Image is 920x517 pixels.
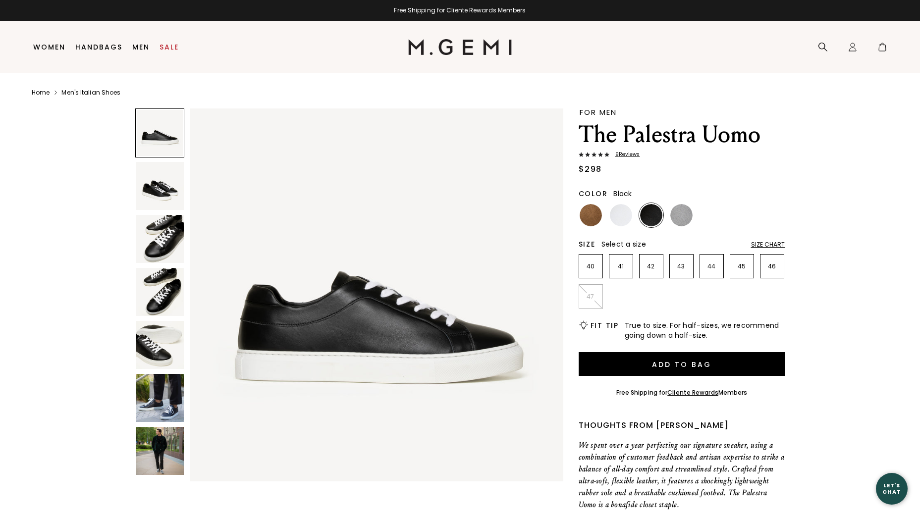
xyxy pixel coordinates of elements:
[625,320,785,340] span: True to size. For half-sizes, we recommend going down a half-size.
[667,388,718,397] a: Cliente Rewards
[136,268,184,316] img: The Palestra Uomo
[579,240,595,248] h2: Size
[613,189,632,199] span: Black
[579,293,602,301] p: 47
[876,482,908,495] div: Let's Chat
[136,321,184,369] img: The Palestra Uomo
[160,43,179,51] a: Sale
[132,43,150,51] a: Men
[136,427,184,475] img: The Palestra Uomo
[136,374,184,422] img: The Palestra Uomo
[75,43,122,51] a: Handbags
[579,163,602,175] div: $298
[610,204,632,226] img: White
[579,352,785,376] button: Add to Bag
[591,321,619,329] h2: Fit Tip
[579,152,785,159] a: 9Reviews
[751,241,785,249] div: Size Chart
[32,89,50,97] a: Home
[579,262,602,270] p: 40
[640,204,662,226] img: Black
[136,215,184,263] img: The Palestra Uomo
[579,439,785,511] p: We spent over a year perfecting our signature sneaker, using a combination of customer feedback a...
[670,204,693,226] img: Gray
[760,262,784,270] p: 46
[408,39,512,55] img: M.Gemi
[580,108,785,116] div: FOR MEN
[190,108,563,481] img: The Palestra Uomo
[136,162,184,210] img: The Palestra Uomo
[33,43,65,51] a: Women
[730,262,754,270] p: 45
[609,262,633,270] p: 41
[579,190,608,198] h2: Color
[61,89,120,97] a: Men's Italian Shoes
[670,262,693,270] p: 43
[609,152,640,157] span: 9 Review s
[640,262,663,270] p: 42
[579,121,785,149] h1: The Palestra Uomo
[579,419,785,431] div: Thoughts from [PERSON_NAME]
[580,204,602,226] img: Tan
[601,239,646,249] span: Select a size
[700,262,723,270] p: 44
[616,389,748,397] div: Free Shipping for Members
